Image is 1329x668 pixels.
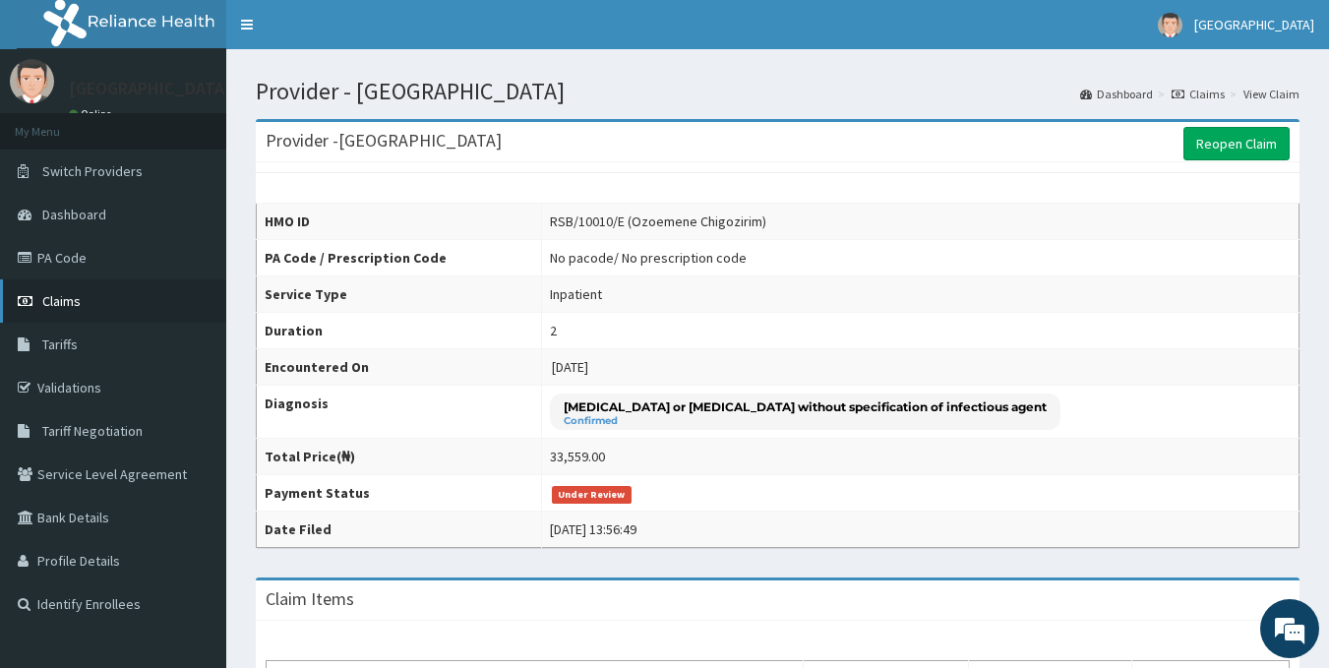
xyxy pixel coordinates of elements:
h3: Claim Items [266,590,354,608]
small: Confirmed [564,416,1047,426]
th: Service Type [257,276,542,313]
div: 2 [550,321,557,340]
div: No pacode / No prescription code [550,248,747,268]
a: Dashboard [1080,86,1153,102]
p: [GEOGRAPHIC_DATA] [69,80,231,97]
a: Claims [1172,86,1225,102]
span: Tariff Negotiation [42,422,143,440]
th: Diagnosis [257,386,542,439]
span: Switch Providers [42,162,143,180]
span: Under Review [552,486,632,504]
h3: Provider - [GEOGRAPHIC_DATA] [266,132,502,150]
span: [DATE] [552,358,588,376]
th: Total Price(₦) [257,439,542,475]
span: Claims [42,292,81,310]
a: Online [69,107,116,121]
span: [GEOGRAPHIC_DATA] [1194,16,1314,33]
textarea: Type your message and hit 'Enter' [10,453,375,521]
th: HMO ID [257,204,542,240]
th: Duration [257,313,542,349]
span: We're online! [114,206,272,404]
div: RSB/10010/E (Ozoemene Chigozirim) [550,212,766,231]
div: [DATE] 13:56:49 [550,519,636,539]
div: Inpatient [550,284,602,304]
th: Date Filed [257,512,542,548]
span: Tariffs [42,335,78,353]
h1: Provider - [GEOGRAPHIC_DATA] [256,79,1299,104]
th: Encountered On [257,349,542,386]
div: 33,559.00 [550,447,605,466]
th: Payment Status [257,475,542,512]
div: Minimize live chat window [323,10,370,57]
img: d_794563401_company_1708531726252_794563401 [36,98,80,148]
th: PA Code / Prescription Code [257,240,542,276]
a: Reopen Claim [1183,127,1290,160]
img: User Image [1158,13,1182,37]
a: View Claim [1243,86,1299,102]
span: Dashboard [42,206,106,223]
img: User Image [10,59,54,103]
div: Chat with us now [102,110,331,136]
p: [MEDICAL_DATA] or [MEDICAL_DATA] without specification of infectious agent [564,398,1047,415]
